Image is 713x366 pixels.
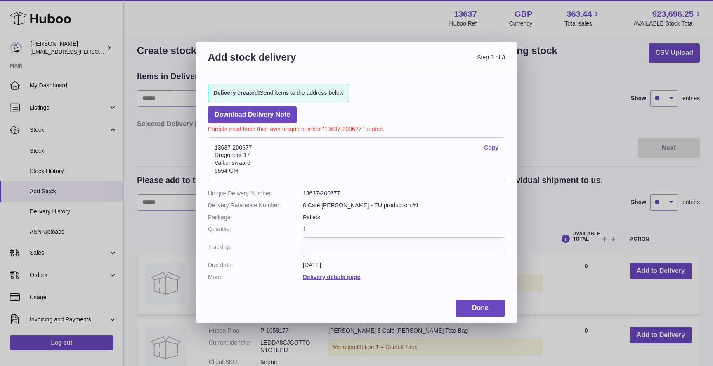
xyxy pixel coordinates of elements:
a: Done [456,300,505,317]
dt: Tracking: [208,237,303,257]
dt: Quantity: [208,225,303,233]
strong: Delivery created! [213,89,260,96]
dt: Due date: [208,261,303,269]
dd: 8 Café [PERSON_NAME] - EU production #1 [303,202,505,209]
span: Send items to the address below [213,89,344,97]
a: Download Delivery Note [208,106,297,123]
p: Parcels must have their own unique number "13637-200677" quoted. [208,123,505,133]
a: Copy [484,144,498,152]
a: Delivery details page [303,274,360,280]
h3: Add stock delivery [208,51,356,73]
dt: Unique Delivery Number: [208,190,303,197]
span: Step 3 of 3 [356,51,505,73]
dt: Package: [208,213,303,221]
dd: 13637-200677 [303,190,505,197]
dd: Pallets [303,213,505,221]
dt: Delivery Reference Number: [208,202,303,209]
address: 13637-200677 Dragonder 17 Valkenswaard 5554 GM [208,137,505,182]
dd: [DATE] [303,261,505,269]
dd: 1 [303,225,505,233]
dt: More: [208,273,303,281]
